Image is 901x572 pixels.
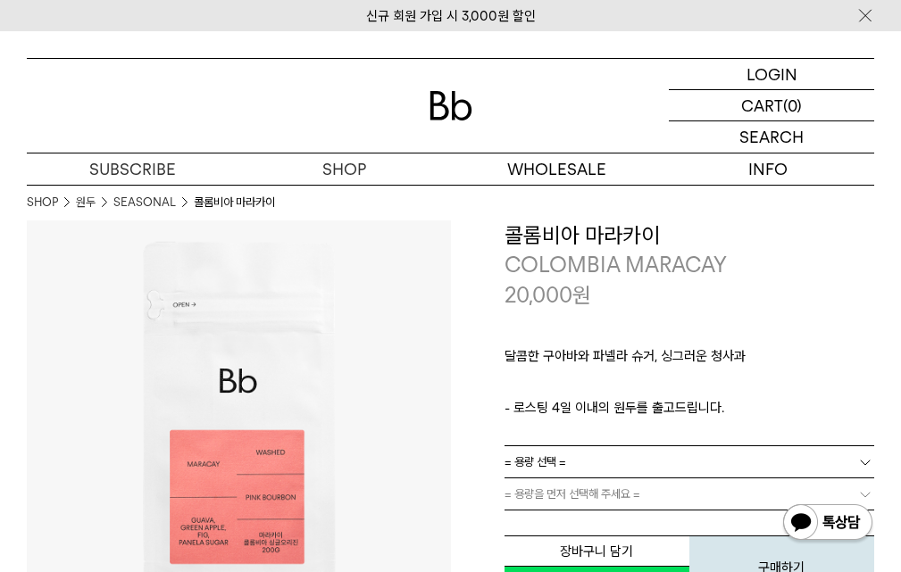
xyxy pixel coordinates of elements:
[505,376,875,397] p: ㅤ
[505,280,591,311] p: 20,000
[663,153,874,185] p: INFO
[669,90,874,121] a: CART (0)
[572,282,591,308] span: 원
[194,194,275,211] li: 콜롬비아 마라카이
[505,446,566,477] span: = 용량 선택 =
[505,535,689,567] button: 장바구니 담기
[739,121,804,153] p: SEARCH
[451,153,663,185] p: WHOLESALE
[505,250,875,280] p: COLOMBIA MARACAY
[238,153,450,185] a: SHOP
[505,345,875,376] p: 달콤한 구아바와 파넬라 슈거, 싱그러운 청사과
[505,478,640,510] span: = 용량을 먼저 선택해 주세요 =
[505,397,875,419] p: - 로스팅 4일 이내의 원두를 출고드립니다.
[27,153,238,185] a: SUBSCRIBE
[366,8,536,24] a: 신규 회원 가입 시 3,000원 할인
[113,194,176,211] a: SEASONAL
[76,194,96,211] a: 원두
[741,90,783,120] p: CART
[783,90,802,120] p: (0)
[430,91,472,120] img: 로고
[505,220,875,251] h3: 콜롬비아 마라카이
[781,502,874,545] img: 카카오톡 채널 1:1 채팅 버튼
[27,194,58,211] a: SHOP
[747,59,797,89] p: LOGIN
[669,59,874,90] a: LOGIN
